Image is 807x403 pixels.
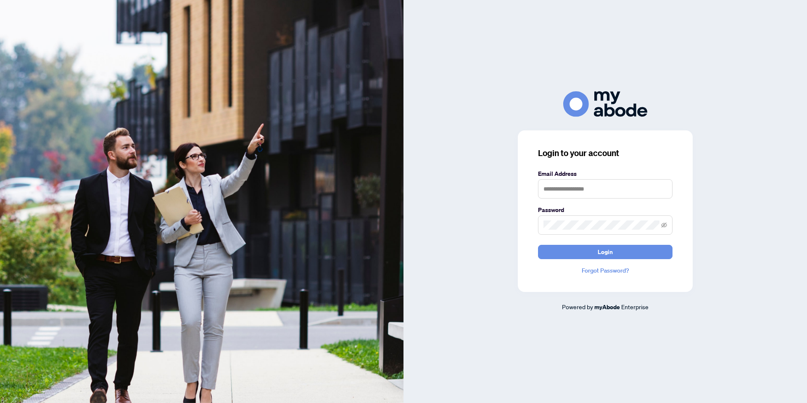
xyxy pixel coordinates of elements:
span: eye-invisible [661,222,667,228]
h3: Login to your account [538,147,672,159]
span: Powered by [562,303,593,310]
img: ma-logo [563,91,647,117]
label: Password [538,205,672,215]
label: Email Address [538,169,672,178]
a: myAbode [594,302,620,312]
span: Enterprise [621,303,649,310]
span: Login [598,245,613,259]
a: Forgot Password? [538,266,672,275]
button: Login [538,245,672,259]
